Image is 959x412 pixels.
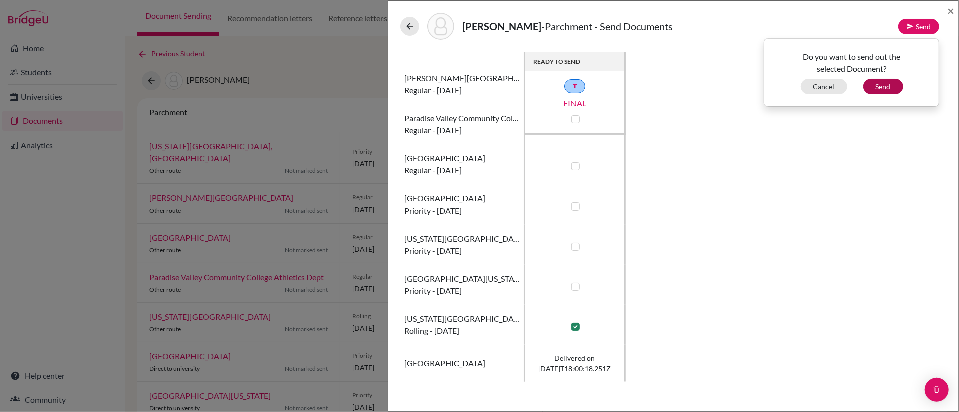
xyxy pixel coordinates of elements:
span: Priority - [DATE] [404,285,462,297]
div: Open Intercom Messenger [925,378,949,402]
span: - Parchment - Send Documents [541,20,673,32]
span: Delivered on [DATE]T18:00:18.251Z [539,353,611,374]
span: [GEOGRAPHIC_DATA] [404,152,485,164]
span: Regular - [DATE] [404,164,462,176]
span: [GEOGRAPHIC_DATA] [404,357,485,369]
span: [US_STATE][GEOGRAPHIC_DATA] [404,313,520,325]
span: [US_STATE][GEOGRAPHIC_DATA], [GEOGRAPHIC_DATA] [404,233,520,245]
button: Send [898,19,939,34]
th: READY TO SEND [525,52,626,71]
button: Close [947,5,954,17]
strong: [PERSON_NAME] [462,20,541,32]
span: Priority - [DATE] [404,204,462,217]
button: Cancel [801,79,847,94]
a: FINAL [525,97,625,109]
span: Regular - [DATE] [404,84,462,96]
span: Regular - [DATE] [404,124,462,136]
span: [PERSON_NAME][GEOGRAPHIC_DATA] [404,72,520,84]
span: Paradise Valley Community College Athletics Dept [404,112,520,124]
a: T [564,79,585,93]
p: Do you want to send out the selected Document? [772,51,931,75]
span: Rolling - [DATE] [404,325,459,337]
span: Priority - [DATE] [404,245,462,257]
span: [GEOGRAPHIC_DATA][US_STATE] [404,273,520,285]
span: [GEOGRAPHIC_DATA] [404,192,485,204]
span: × [947,3,954,18]
div: Send [764,38,939,107]
button: Send [863,79,903,94]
